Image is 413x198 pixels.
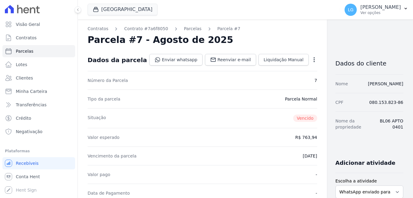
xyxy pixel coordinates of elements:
p: Ver opções [360,10,401,15]
button: [GEOGRAPHIC_DATA] [88,4,158,15]
span: Transferências [16,102,47,108]
a: Lotes [2,58,75,71]
span: Negativação [16,129,43,135]
a: Contratos [88,26,108,32]
button: LG [PERSON_NAME] Ver opções [340,1,413,18]
a: Recebíveis [2,157,75,169]
h3: Dados do cliente [335,60,403,67]
a: Clientes [2,72,75,84]
a: Parcelas [184,26,202,32]
a: Contratos [2,32,75,44]
a: Visão Geral [2,18,75,30]
a: Reenviar e-mail [205,54,256,65]
dd: BL06 APTO 0401 [376,118,403,130]
p: [PERSON_NAME] [360,4,401,10]
span: Conta Hent [16,174,40,180]
dt: Vencimento da parcela [88,153,137,159]
span: Liquidação Manual [264,57,304,63]
span: Reenviar e-mail [217,57,251,63]
dd: - [316,171,317,178]
span: Crédito [16,115,31,121]
span: LG [348,8,354,12]
dt: Número da Parcela [88,77,128,83]
span: Vencido [293,115,317,122]
dt: Situação [88,115,106,122]
dt: Tipo da parcela [88,96,120,102]
dd: [DATE] [303,153,317,159]
a: Parcelas [2,45,75,57]
label: Escolha a atividade [335,178,403,184]
a: Transferências [2,99,75,111]
span: Lotes [16,62,27,68]
dd: R$ 763,94 [295,134,317,140]
h3: Adicionar atividade [335,159,395,167]
a: Negativação [2,126,75,138]
dd: Parcela Normal [285,96,317,102]
dt: Nome [335,81,348,87]
a: [PERSON_NAME] [368,81,403,86]
span: Recebíveis [16,160,39,166]
span: Visão Geral [16,21,40,27]
dd: - [316,190,317,196]
span: Parcelas [16,48,33,54]
dd: 7 [314,77,317,83]
a: Crédito [2,112,75,124]
nav: Breadcrumb [88,26,317,32]
dd: 080.153.823-86 [369,99,403,105]
a: Contrato #7a6f8050 [124,26,168,32]
span: Contratos [16,35,36,41]
a: Liquidação Manual [259,54,309,65]
div: Plataformas [5,147,73,155]
span: Clientes [16,75,33,81]
div: Dados da parcela [88,56,147,64]
span: Minha Carteira [16,88,47,94]
dt: CPF [335,99,343,105]
a: Parcela #7 [217,26,241,32]
dt: Valor pago [88,171,110,178]
a: Conta Hent [2,171,75,183]
a: Minha Carteira [2,85,75,97]
dt: Data de Pagamento [88,190,130,196]
h2: Parcela #7 - Agosto de 2025 [88,34,233,45]
a: Enviar whatsapp [149,54,203,65]
dt: Nome da propriedade [335,118,371,130]
dt: Valor esperado [88,134,120,140]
